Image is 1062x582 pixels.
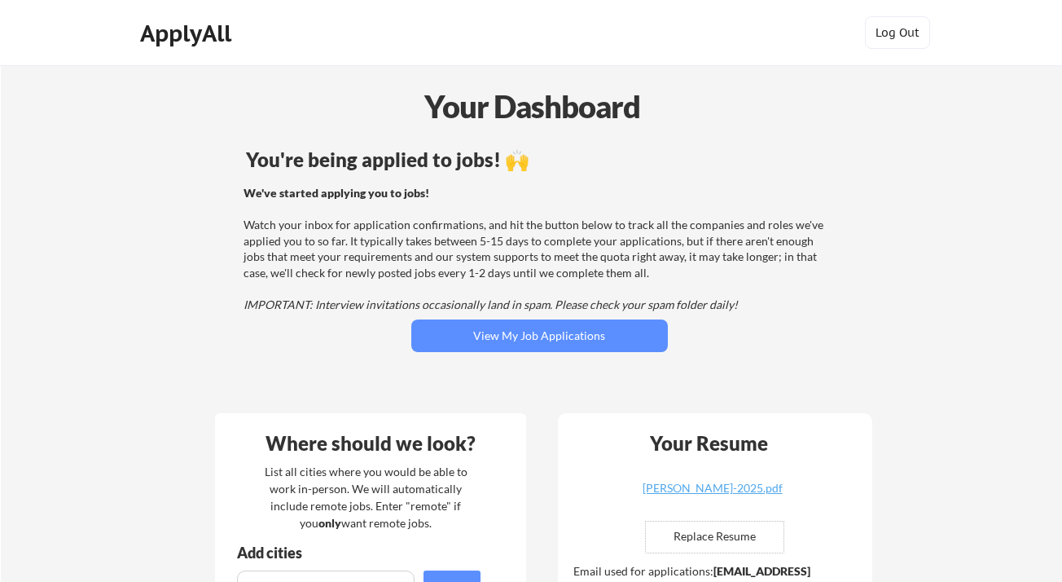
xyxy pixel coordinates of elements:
button: View My Job Applications [411,320,668,352]
div: You're being applied to jobs! 🙌 [246,150,833,170]
strong: We've started applying you to jobs! [244,186,429,200]
div: Add cities [237,545,485,560]
div: [PERSON_NAME]-2025.pdf [616,483,810,494]
a: [PERSON_NAME]-2025.pdf [616,483,810,508]
div: Watch your inbox for application confirmations, and hit the button below to track all the compani... [244,185,831,313]
div: Your Resume [629,434,790,453]
div: Your Dashboard [2,83,1062,130]
div: List all cities where you would be able to work in-person. We will automatically include remote j... [254,463,478,531]
div: ApplyAll [140,20,236,47]
strong: only [318,516,341,530]
div: Where should we look? [219,434,522,453]
button: Log Out [865,16,930,49]
em: IMPORTANT: Interview invitations occasionally land in spam. Please check your spam folder daily! [244,298,738,311]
